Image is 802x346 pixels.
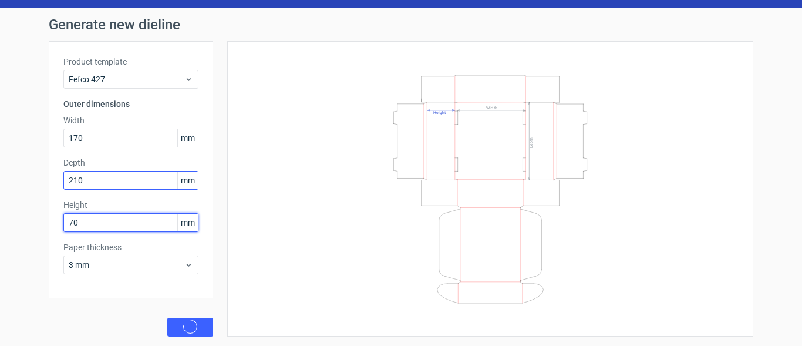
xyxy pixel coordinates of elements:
[63,115,198,126] label: Width
[63,98,198,110] h3: Outer dimensions
[49,18,753,32] h1: Generate new dieline
[177,172,198,189] span: mm
[433,110,446,115] text: Height
[69,259,184,271] span: 3 mm
[63,157,198,169] label: Depth
[177,129,198,147] span: mm
[177,214,198,231] span: mm
[486,105,497,110] text: Width
[63,241,198,253] label: Paper thickness
[529,137,534,147] text: Depth
[69,73,184,85] span: Fefco 427
[63,199,198,211] label: Height
[63,56,198,68] label: Product template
